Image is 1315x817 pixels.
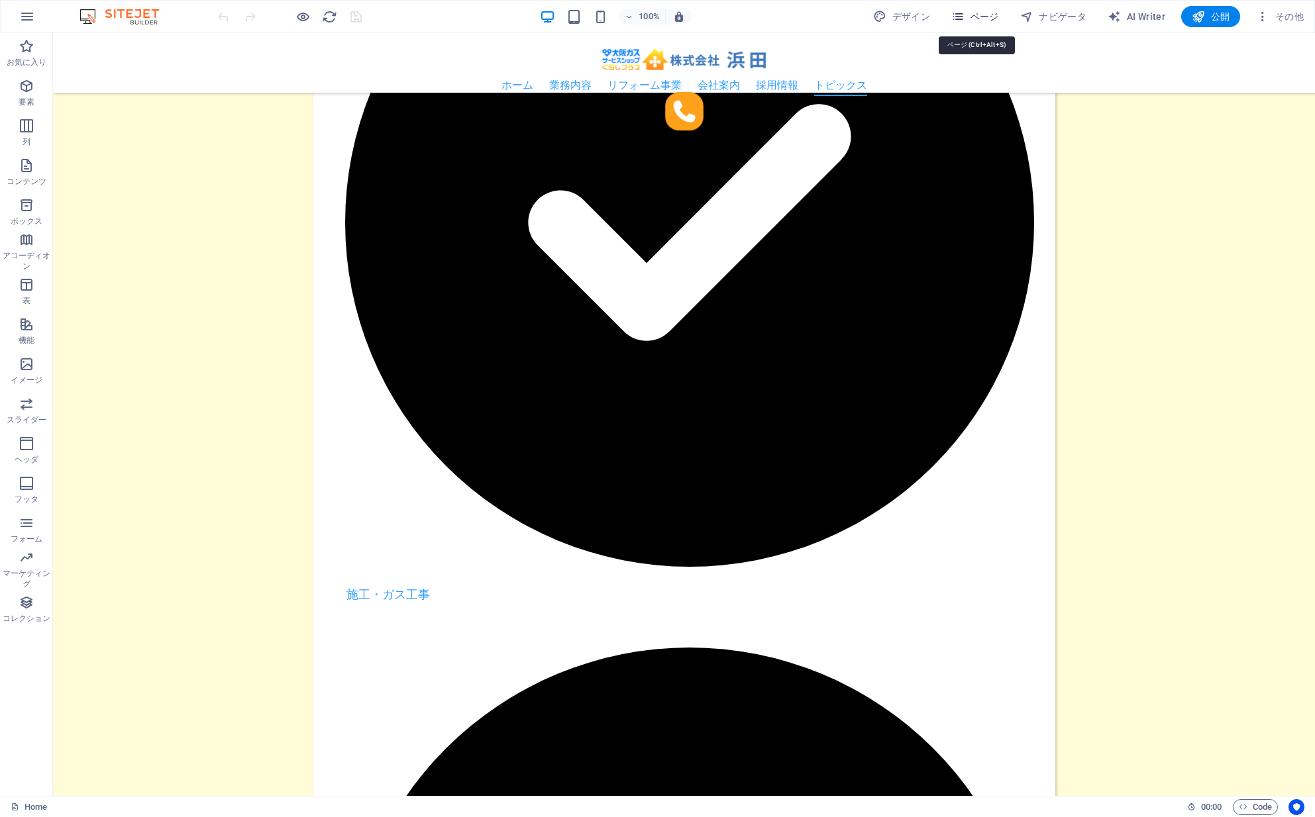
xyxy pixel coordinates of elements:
[11,534,42,544] p: フォーム
[619,9,666,24] button: 100%
[1201,799,1222,815] span: 00 00
[1256,10,1304,23] span: その他
[1210,802,1212,812] span: :
[23,136,30,147] p: 列
[1015,6,1092,27] button: ナビゲータ
[76,9,176,24] img: Editor Logo
[951,10,999,23] span: ページ
[19,97,34,107] p: 要素
[946,6,1004,27] button: ページ
[1192,10,1230,23] span: 公開
[1233,799,1278,815] button: Code
[321,9,337,24] button: reload
[873,10,930,23] span: デザイン
[1181,6,1240,27] button: 公開
[322,9,337,24] i: ページのリロード
[15,454,38,465] p: ヘッダ
[1289,799,1304,815] button: Usercentrics
[7,414,47,425] p: スライダー
[23,295,30,306] p: 表
[868,6,935,27] button: デザイン
[11,375,42,385] p: イメージ
[1102,6,1171,27] button: AI Writer
[639,9,660,24] h6: 100%
[1251,6,1309,27] button: その他
[11,216,42,226] p: ボックス
[15,494,38,505] p: フッタ
[11,799,47,815] a: クリックして選択をキャンセルし、ダブルクリックしてページを開きます
[1108,10,1165,23] span: AI Writer
[1239,799,1272,815] span: Code
[19,335,34,346] p: 機能
[1020,10,1086,23] span: ナビゲータ
[7,176,47,187] p: コンテンツ
[3,613,51,624] p: コレクション
[673,11,685,23] i: サイズ変更時に、選択した端末にあわせてズームレベルを自動調整します。
[7,57,47,68] p: お気に入り
[868,6,935,27] div: デザイン (Ctrl+Alt+Y)
[1187,799,1222,815] h6: セッション時間
[295,9,311,24] button: プレビューモードを終了して編集を続けるには、ここをクリックしてください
